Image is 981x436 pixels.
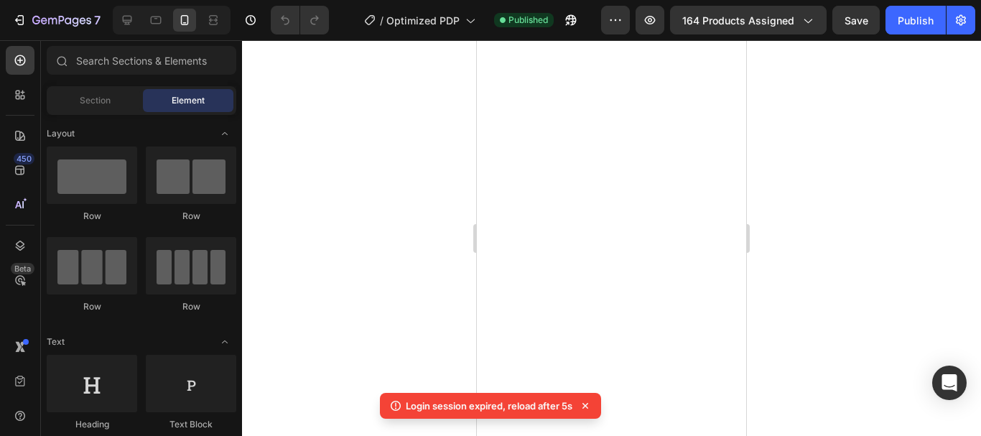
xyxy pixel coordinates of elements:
div: Open Intercom Messenger [932,366,967,400]
span: / [380,13,383,28]
span: Element [172,94,205,107]
div: 450 [14,153,34,164]
button: 164 products assigned [670,6,827,34]
span: Published [508,14,548,27]
p: Login session expired, reload after 5s [406,399,572,413]
button: Publish [885,6,946,34]
span: Toggle open [213,330,236,353]
button: 7 [6,6,107,34]
div: Heading [47,418,137,431]
span: Section [80,94,111,107]
div: Row [47,300,137,313]
span: Save [845,14,868,27]
input: Search Sections & Elements [47,46,236,75]
div: Publish [898,13,934,28]
div: Text Block [146,418,236,431]
div: Row [47,210,137,223]
button: Save [832,6,880,34]
div: Undo/Redo [271,6,329,34]
p: 7 [94,11,101,29]
div: Row [146,210,236,223]
div: Row [146,300,236,313]
span: Toggle open [213,122,236,145]
span: Text [47,335,65,348]
div: Beta [11,263,34,274]
span: 164 products assigned [682,13,794,28]
iframe: Design area [477,40,746,436]
span: Layout [47,127,75,140]
span: Optimized PDP [386,13,460,28]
